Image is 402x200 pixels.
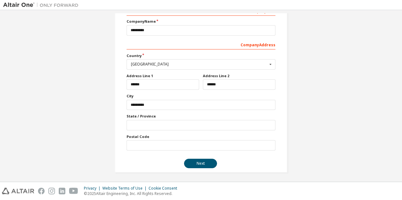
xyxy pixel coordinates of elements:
button: Next [184,159,217,168]
label: Address Line 1 [127,73,199,78]
label: Postal Code [127,134,275,139]
p: © 2025 Altair Engineering, Inc. All Rights Reserved. [84,191,181,196]
label: Address Line 2 [203,73,275,78]
img: youtube.svg [69,188,78,194]
label: Country [127,53,275,58]
img: Altair One [3,2,82,8]
img: altair_logo.svg [2,188,34,194]
div: Website Terms of Use [102,186,149,191]
div: Privacy [84,186,102,191]
label: State / Province [127,114,275,119]
label: City [127,94,275,99]
div: [GEOGRAPHIC_DATA] [131,62,268,66]
label: Company Name [127,19,275,24]
img: facebook.svg [38,188,45,194]
img: instagram.svg [48,188,55,194]
div: Company Address [127,39,275,49]
div: Cookie Consent [149,186,181,191]
img: linkedin.svg [59,188,65,194]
